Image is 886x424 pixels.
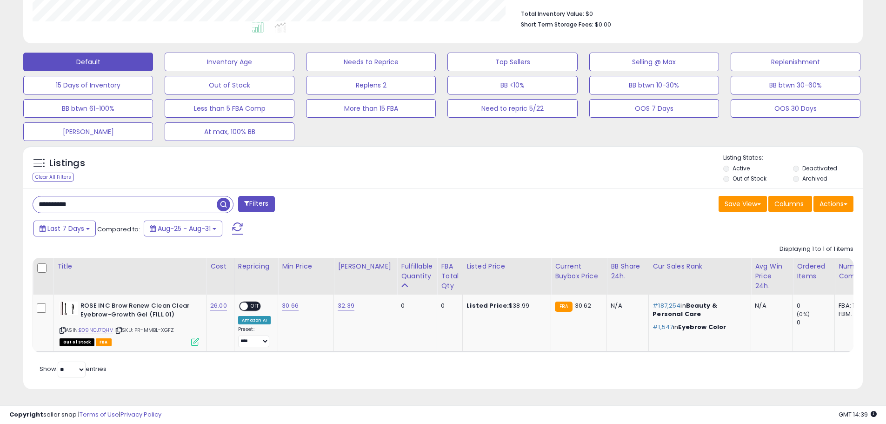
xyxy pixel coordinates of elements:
[731,76,860,94] button: BB btwn 30-60%
[653,302,744,318] p: in
[611,262,645,281] div: BB Share 24h.
[447,99,577,118] button: Need to repric 5/22
[210,301,227,310] a: 26.00
[797,302,834,310] div: 0
[47,224,84,233] span: Last 7 Days
[521,7,846,19] li: $0
[238,326,271,347] div: Preset:
[338,262,393,271] div: [PERSON_NAME]
[797,310,810,318] small: (0%)
[733,175,766,182] label: Out of Stock
[521,20,593,28] b: Short Term Storage Fees:
[165,99,294,118] button: Less than 5 FBA Comp
[165,76,294,94] button: Out of Stock
[210,262,230,271] div: Cost
[306,99,436,118] button: More than 15 FBA
[60,302,199,345] div: ASIN:
[466,301,509,310] b: Listed Price:
[248,303,263,310] span: OFF
[839,410,877,419] span: 2025-09-8 14:39 GMT
[797,318,834,327] div: 0
[114,326,174,334] span: | SKU: PR-MMBL-XGFZ
[238,316,271,324] div: Amazon AI
[23,76,153,94] button: 15 Days of Inventory
[441,302,455,310] div: 0
[802,175,827,182] label: Archived
[401,302,430,310] div: 0
[282,301,299,310] a: 30.66
[653,262,747,271] div: Cur Sales Rank
[80,302,193,321] b: ROSE INC Brow Renew Clean Clear Eyebrow-Growth Gel (FILL 01)
[80,410,119,419] a: Terms of Use
[9,411,161,419] div: seller snap | |
[447,76,577,94] button: BB <10%
[575,301,592,310] span: 30.62
[144,221,222,236] button: Aug-25 - Aug-31
[96,338,112,346] span: FBA
[466,302,544,310] div: $38.99
[23,99,153,118] button: BB btwn 61-100%
[23,122,153,141] button: [PERSON_NAME]
[33,173,74,182] div: Clear All Filters
[441,262,459,291] div: FBA Total Qty
[9,410,43,419] strong: Copyright
[589,99,719,118] button: OOS 7 Days
[79,326,113,334] a: B09NCJ7QHV
[282,262,330,271] div: Min Price
[238,262,274,271] div: Repricing
[802,164,837,172] label: Deactivated
[653,323,744,331] p: in
[653,301,680,310] span: #187,254
[555,262,603,281] div: Current Buybox Price
[595,20,611,29] span: $0.00
[338,301,354,310] a: 32.39
[797,262,831,281] div: Ordered Items
[306,76,436,94] button: Replens 2
[589,53,719,71] button: Selling @ Max
[165,53,294,71] button: Inventory Age
[755,262,789,291] div: Avg Win Price 24h.
[49,157,85,170] h5: Listings
[57,262,202,271] div: Title
[521,10,584,18] b: Total Inventory Value:
[238,196,274,212] button: Filters
[779,245,853,254] div: Displaying 1 to 1 of 1 items
[60,302,78,315] img: 31Nry77F1qL._SL40_.jpg
[165,122,294,141] button: At max, 100% BB
[33,221,96,236] button: Last 7 Days
[158,224,211,233] span: Aug-25 - Aug-31
[97,225,140,234] span: Compared to:
[60,338,94,346] span: All listings that are currently out of stock and unavailable for purchase on Amazon
[306,53,436,71] button: Needs to Reprice
[813,196,853,212] button: Actions
[839,310,869,318] div: FBM: 3
[731,53,860,71] button: Replenishment
[401,262,433,281] div: Fulfillable Quantity
[40,364,107,373] span: Show: entries
[719,196,767,212] button: Save View
[555,302,572,312] small: FBA
[731,99,860,118] button: OOS 30 Days
[733,164,750,172] label: Active
[653,301,717,318] span: Beauty & Personal Care
[653,323,673,331] span: #1,547
[839,262,873,281] div: Num of Comp.
[723,154,863,162] p: Listing States:
[466,262,547,271] div: Listed Price
[774,199,804,209] span: Columns
[755,302,786,310] div: N/A
[768,196,812,212] button: Columns
[23,53,153,71] button: Default
[589,76,719,94] button: BB btwn 10-30%
[611,302,641,310] div: N/A
[678,323,726,331] span: Eyebrow Color
[839,302,869,310] div: FBA: 16
[120,410,161,419] a: Privacy Policy
[447,53,577,71] button: Top Sellers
